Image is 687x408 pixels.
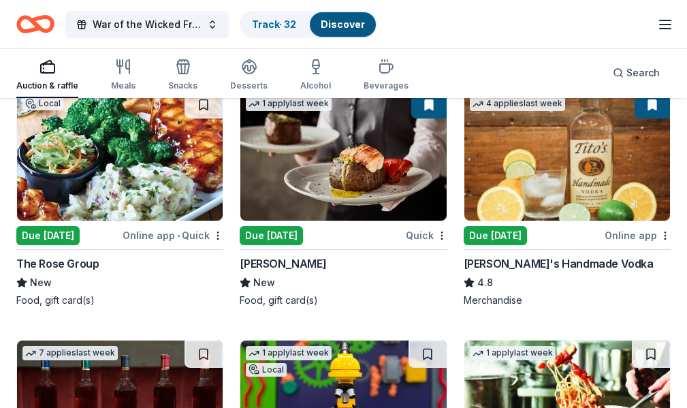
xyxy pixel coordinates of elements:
[16,226,80,245] div: Due [DATE]
[605,227,671,244] div: Online app
[240,91,447,307] a: Image for Fleming's1 applylast weekDue [DATE]Quick[PERSON_NAME]NewFood, gift card(s)
[364,53,409,98] button: Beverages
[470,97,565,111] div: 4 applies last week
[111,53,135,98] button: Meals
[123,227,223,244] div: Online app Quick
[464,294,671,307] div: Merchandise
[464,255,654,272] div: [PERSON_NAME]'s Handmade Vodka
[321,18,365,30] a: Discover
[464,91,670,221] img: Image for Tito's Handmade Vodka
[240,294,447,307] div: Food, gift card(s)
[464,91,671,307] a: Image for Tito's Handmade Vodka4 applieslast weekDue [DATE]Online app[PERSON_NAME]'s Handmade Vod...
[93,16,202,33] span: War of the Wicked Friendly 10uC
[22,97,63,110] div: Local
[177,230,180,241] span: •
[240,91,446,221] img: Image for Fleming's
[230,53,268,98] button: Desserts
[246,97,332,111] div: 1 apply last week
[65,11,229,38] button: War of the Wicked Friendly 10uC
[230,80,268,91] div: Desserts
[30,274,52,291] span: New
[470,346,556,360] div: 1 apply last week
[111,80,135,91] div: Meals
[16,8,54,40] a: Home
[364,80,409,91] div: Beverages
[253,274,275,291] span: New
[168,53,197,98] button: Snacks
[626,65,660,81] span: Search
[16,255,99,272] div: The Rose Group
[477,274,493,291] span: 4.8
[16,91,223,307] a: Image for The Rose GroupLocalDue [DATE]Online app•QuickThe Rose GroupNewFood, gift card(s)
[240,11,377,38] button: Track· 32Discover
[464,226,527,245] div: Due [DATE]
[17,91,223,221] img: Image for The Rose Group
[168,80,197,91] div: Snacks
[240,226,303,245] div: Due [DATE]
[16,80,78,91] div: Auction & raffle
[16,53,78,98] button: Auction & raffle
[300,53,331,98] button: Alcohol
[246,346,332,360] div: 1 apply last week
[22,346,118,360] div: 7 applies last week
[602,59,671,87] button: Search
[240,255,326,272] div: [PERSON_NAME]
[252,18,296,30] a: Track· 32
[16,294,223,307] div: Food, gift card(s)
[406,227,447,244] div: Quick
[246,363,287,377] div: Local
[300,80,331,91] div: Alcohol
